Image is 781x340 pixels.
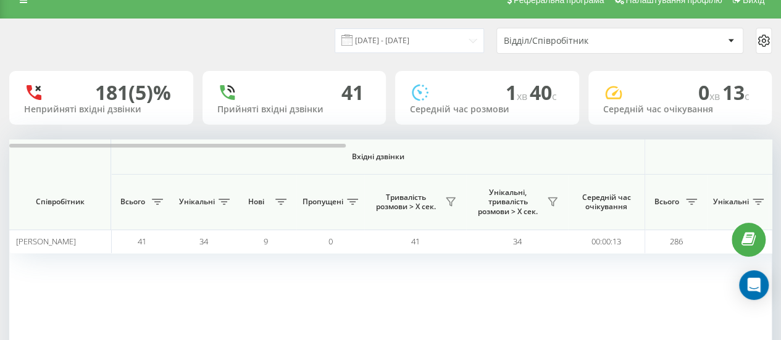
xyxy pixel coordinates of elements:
div: 41 [341,81,364,104]
span: 40 [530,79,557,106]
span: хв [517,89,530,103]
div: 181 (5)% [95,81,171,104]
span: Співробітник [20,197,100,207]
div: Неприйняті вхідні дзвінки [24,104,178,115]
div: Середній час очікування [603,104,758,115]
span: 41 [138,236,146,247]
span: 13 [722,79,750,106]
span: хв [709,89,722,103]
span: c [745,89,750,103]
span: 34 [513,236,522,247]
span: 0 [698,79,722,106]
span: Нові [241,197,272,207]
span: 41 [411,236,420,247]
div: Open Intercom Messenger [739,270,769,300]
span: 286 [670,236,683,247]
td: 00:00:13 [568,230,645,254]
span: Всього [651,197,682,207]
span: Середній час очікування [577,193,635,212]
span: c [552,89,557,103]
span: [PERSON_NAME] [16,236,76,247]
span: Всього [117,197,148,207]
span: Унікальні [713,197,749,207]
div: Середній час розмови [410,104,564,115]
span: 0 [328,236,333,247]
span: Унікальні [179,197,215,207]
span: 1 [506,79,530,106]
span: Вхідні дзвінки [143,152,612,162]
span: 9 [264,236,268,247]
span: 34 [199,236,208,247]
div: Відділ/Співробітник [504,36,651,46]
span: Унікальні, тривалість розмови > Х сек. [472,188,543,217]
span: Пропущені [303,197,343,207]
div: Прийняті вхідні дзвінки [217,104,372,115]
span: Тривалість розмови > Х сек. [370,193,441,212]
